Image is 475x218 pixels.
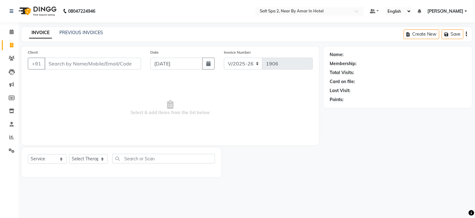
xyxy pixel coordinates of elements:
label: Client [28,50,38,55]
button: +91 [28,58,45,69]
div: Last Visit: [330,87,350,94]
img: logo [16,2,58,20]
input: Search by Name/Mobile/Email/Code [45,58,141,69]
div: Points: [330,96,344,103]
b: 08047224946 [68,2,95,20]
a: PREVIOUS INVOICES [59,30,103,35]
button: Create New [404,29,439,39]
span: [PERSON_NAME] [427,8,463,15]
div: Card on file: [330,78,355,85]
div: Membership: [330,60,357,67]
button: Save [442,29,463,39]
div: Total Visits: [330,69,354,76]
span: Select & add items from the list below [28,77,313,139]
label: Date [150,50,159,55]
div: Name: [330,51,344,58]
input: Search or Scan [112,154,215,163]
a: INVOICE [29,27,52,38]
label: Invoice Number [224,50,251,55]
